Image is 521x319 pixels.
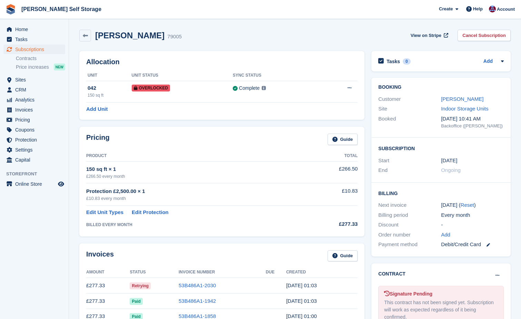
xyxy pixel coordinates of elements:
td: £277.33 [86,278,130,293]
th: Invoice Number [179,267,266,278]
a: menu [3,179,65,189]
th: Product [86,151,308,162]
a: menu [3,145,65,155]
div: Complete [239,85,260,92]
a: Add [483,58,493,66]
span: Storefront [6,171,69,177]
span: Home [15,25,57,34]
span: Account [497,6,515,13]
div: BILLED EVERY MONTH [86,222,308,228]
a: Add Unit [86,105,108,113]
div: Backoffice ([PERSON_NAME]) [441,123,504,129]
div: [DATE] ( ) [441,201,504,209]
a: [PERSON_NAME] [441,96,483,102]
span: Help [473,6,483,12]
a: menu [3,85,65,95]
a: 53B486A1-2030 [179,282,216,288]
td: £10.83 [308,183,358,206]
h2: Allocation [86,58,358,66]
div: Every month [441,211,504,219]
a: Edit Protection [132,209,169,216]
th: Status [130,267,179,278]
th: Amount [86,267,130,278]
a: Edit Unit Types [86,209,123,216]
div: 042 [88,84,132,92]
div: Customer [378,95,441,103]
a: menu [3,105,65,115]
div: £10.83 every month [86,195,308,202]
th: Sync Status [233,70,320,81]
span: Online Store [15,179,57,189]
span: Invoices [15,105,57,115]
span: Paid [130,298,142,305]
div: Site [378,105,441,113]
span: Analytics [15,95,57,105]
img: stora-icon-8386f47178a22dfd0bd8f6a31ec36ba5ce8667c1dd55bd0f319d3a0aa187defe.svg [6,4,16,14]
span: Retrying [130,282,151,289]
a: menu [3,125,65,135]
th: Due [266,267,286,278]
h2: Contract [378,270,405,278]
h2: Subscription [378,145,504,152]
time: 2025-06-18 00:00:09 UTC [286,313,317,319]
th: Total [308,151,358,162]
td: £277.33 [86,293,130,309]
div: Next invoice [378,201,441,209]
div: £277.33 [308,220,358,228]
th: Created [286,267,358,278]
div: 79005 [167,33,182,41]
div: Signature Pending [384,290,498,298]
div: [DATE] 10:41 AM [441,115,504,123]
th: Unit Status [132,70,233,81]
th: Unit [86,70,132,81]
td: £266.50 [308,161,358,183]
div: Booked [378,115,441,129]
h2: Pricing [86,134,110,145]
a: menu [3,25,65,34]
a: menu [3,115,65,125]
span: Pricing [15,115,57,125]
a: menu [3,35,65,44]
div: £266.50 every month [86,173,308,180]
a: 53B486A1-1942 [179,298,216,304]
span: Capital [15,155,57,165]
span: Settings [15,145,57,155]
a: menu [3,75,65,85]
div: 0 [403,58,411,65]
div: Start [378,157,441,165]
a: Indoor Storage Units [441,106,489,112]
div: 150 sq ft × 1 [86,165,308,173]
div: End [378,166,441,174]
a: menu [3,45,65,54]
span: Tasks [15,35,57,44]
h2: Billing [378,190,504,196]
time: 2025-04-18 00:00:00 UTC [441,157,457,165]
span: Protection [15,135,57,145]
h2: [PERSON_NAME] [95,31,164,40]
a: Price increases NEW [16,63,65,71]
h2: Tasks [387,58,400,65]
span: Price increases [16,64,49,70]
img: Tracy Bailey [489,6,496,12]
span: View on Stripe [411,32,441,39]
a: View on Stripe [408,30,450,41]
span: Overlocked [132,85,170,91]
a: Preview store [57,180,65,188]
a: Contracts [16,55,65,62]
a: Cancel Subscription [458,30,511,41]
a: menu [3,155,65,165]
a: Add [441,231,450,239]
div: Payment method [378,241,441,249]
div: Billing period [378,211,441,219]
h2: Booking [378,85,504,90]
span: Subscriptions [15,45,57,54]
span: Coupons [15,125,57,135]
a: [PERSON_NAME] Self Storage [19,3,104,15]
div: 150 sq ft [88,92,132,98]
time: 2025-07-18 00:03:20 UTC [286,298,317,304]
div: Protection £2,500.00 × 1 [86,187,308,195]
span: Sites [15,75,57,85]
div: - [441,221,504,229]
a: menu [3,95,65,105]
span: Ongoing [441,167,461,173]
